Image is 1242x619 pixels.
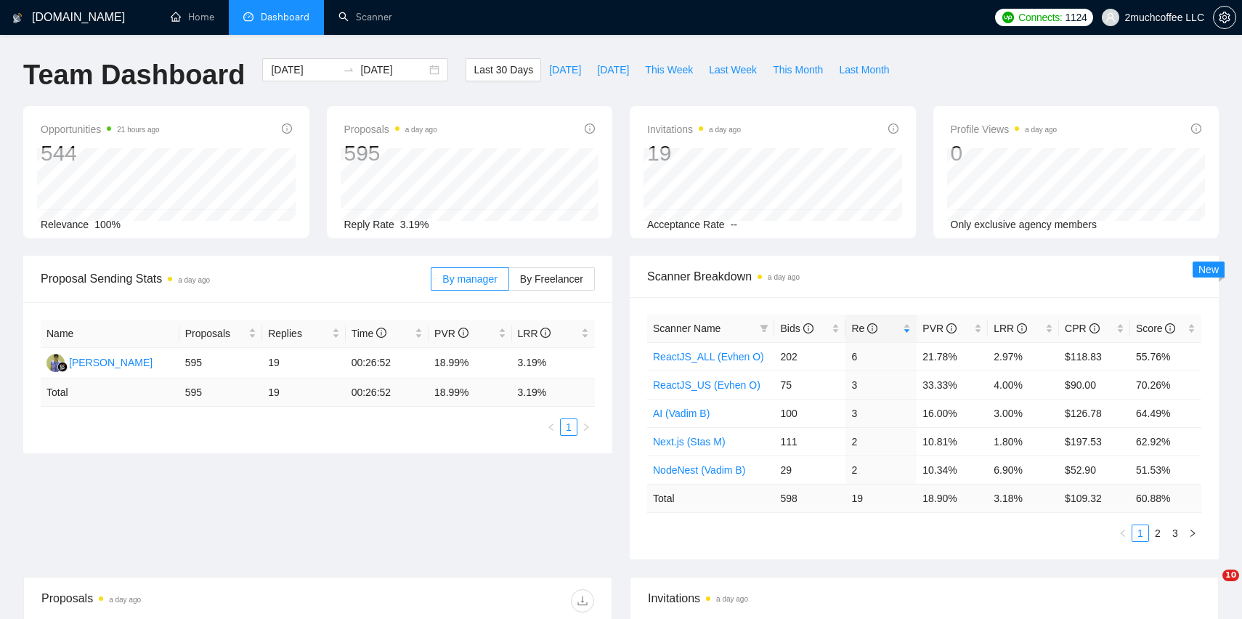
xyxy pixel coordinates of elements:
div: 544 [41,139,160,167]
span: LRR [994,323,1027,334]
span: info-circle [585,124,595,134]
td: 2 [845,456,917,484]
td: 3.19% [512,348,596,379]
a: setting [1213,12,1236,23]
a: AD[PERSON_NAME] [46,356,153,368]
div: 19 [647,139,741,167]
td: 3.19 % [512,379,596,407]
td: 29 [774,456,845,484]
span: CPR [1065,323,1099,334]
span: info-circle [888,124,898,134]
span: right [1188,529,1197,538]
span: By manager [442,273,497,285]
span: This Week [645,62,693,78]
img: gigradar-bm.png [57,362,68,372]
a: NodeNest (Vadim B) [653,464,745,476]
span: filter [760,324,768,333]
div: Proposals [41,589,318,612]
li: 2 [1149,525,1166,542]
span: Connects: [1018,9,1062,25]
td: 19 [262,379,345,407]
button: right [577,418,595,436]
span: Bids [780,323,813,334]
span: Acceptance Rate [647,219,725,230]
a: 1 [561,419,577,435]
td: 18.99% [429,348,511,379]
span: 3.19% [400,219,429,230]
time: a day ago [109,596,141,604]
span: info-circle [1191,124,1201,134]
a: ReactJS_ALL (Evhen O) [653,351,764,363]
div: 0 [951,139,1058,167]
a: 2 [1150,525,1166,541]
span: Re [851,323,877,334]
td: 6.90% [988,456,1059,484]
button: Last 30 Days [466,58,541,81]
td: Total [41,379,179,407]
span: Proposals [344,121,437,138]
td: 64.49% [1130,399,1201,427]
th: Replies [262,320,345,348]
span: dashboard [243,12,253,22]
a: Next.js (Stas M) [653,436,726,448]
td: 18.90 % [917,484,988,512]
td: 595 [179,379,262,407]
td: 51.53% [1130,456,1201,484]
td: 19 [845,484,917,512]
time: a day ago [768,273,800,281]
li: 1 [1132,525,1149,542]
button: This Week [637,58,701,81]
span: Scanner Breakdown [647,267,1201,286]
td: $90.00 [1059,371,1130,399]
td: 598 [774,484,845,512]
td: $52.90 [1059,456,1130,484]
th: Name [41,320,179,348]
td: 16.00% [917,399,988,427]
span: [DATE] [549,62,581,78]
td: 60.88 % [1130,484,1201,512]
span: left [547,423,556,432]
span: PVR [922,323,957,334]
td: 55.76% [1130,342,1201,371]
time: a day ago [1025,126,1057,134]
span: Score [1136,323,1175,334]
li: Next Page [1184,525,1201,542]
div: 595 [344,139,437,167]
td: 1.80% [988,427,1059,456]
span: This Month [773,62,823,78]
span: Replies [268,325,328,341]
td: Total [647,484,774,512]
span: Proposal Sending Stats [41,270,431,288]
button: [DATE] [541,58,589,81]
li: Previous Page [543,418,560,436]
img: logo [12,7,23,30]
a: 3 [1167,525,1183,541]
td: 2 [845,427,917,456]
span: to [343,64,354,76]
a: searchScanner [338,11,392,23]
td: 4.00% [988,371,1059,399]
button: Last Month [831,58,897,81]
li: 1 [560,418,577,436]
button: left [543,418,560,436]
td: 10.34% [917,456,988,484]
button: This Month [765,58,831,81]
a: ReactJS_US (Evhen O) [653,379,760,391]
span: info-circle [1089,323,1100,333]
span: info-circle [946,323,957,333]
span: Last Week [709,62,757,78]
span: Reply Rate [344,219,394,230]
span: Relevance [41,219,89,230]
time: a day ago [716,595,748,603]
iframe: Intercom live chat [1193,570,1227,604]
td: 111 [774,427,845,456]
button: [DATE] [589,58,637,81]
td: 3.18 % [988,484,1059,512]
span: swap-right [343,64,354,76]
span: setting [1214,12,1235,23]
span: info-circle [540,328,551,338]
span: PVR [434,328,468,339]
li: Next Page [577,418,595,436]
td: 3 [845,399,917,427]
button: download [571,589,594,612]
